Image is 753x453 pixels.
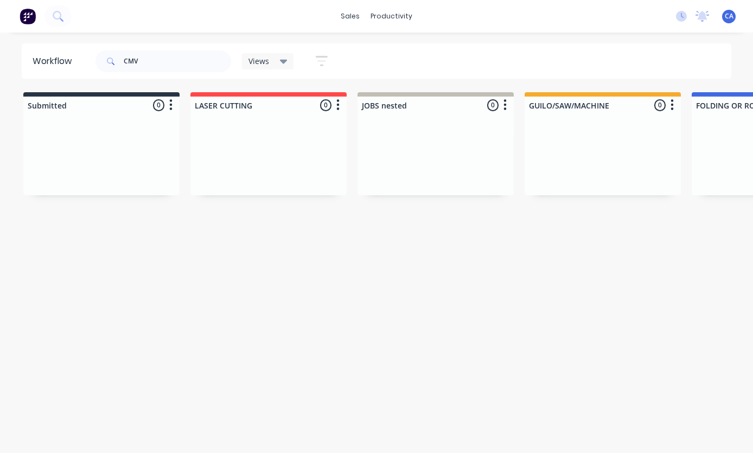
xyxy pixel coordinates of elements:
[124,50,231,72] input: Search for orders...
[20,8,36,24] img: Factory
[725,11,733,21] span: CA
[33,55,77,68] div: Workflow
[365,8,418,24] div: productivity
[335,8,365,24] div: sales
[248,55,269,67] span: Views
